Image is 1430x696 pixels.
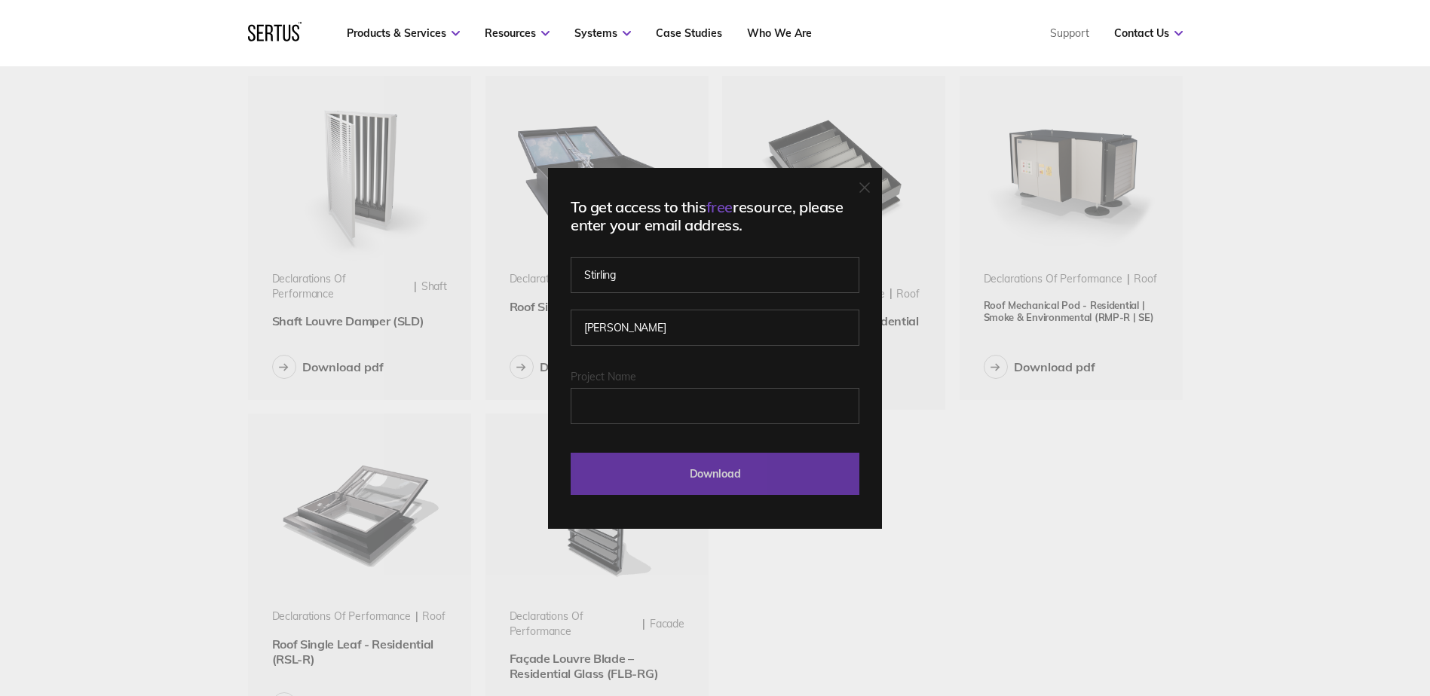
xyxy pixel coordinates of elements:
div: To get access to this resource, please enter your email address. [571,198,859,234]
a: Contact Us [1114,26,1183,40]
span: Project Name [571,370,636,383]
a: Systems [574,26,631,40]
a: Who We Are [747,26,812,40]
iframe: Chat Widget [1159,521,1430,696]
span: free [706,197,733,216]
input: First name* [571,257,859,293]
input: Download [571,453,859,495]
a: Support [1050,26,1089,40]
a: Case Studies [656,26,722,40]
a: Resources [485,26,550,40]
a: Products & Services [347,26,460,40]
input: Last name* [571,310,859,346]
